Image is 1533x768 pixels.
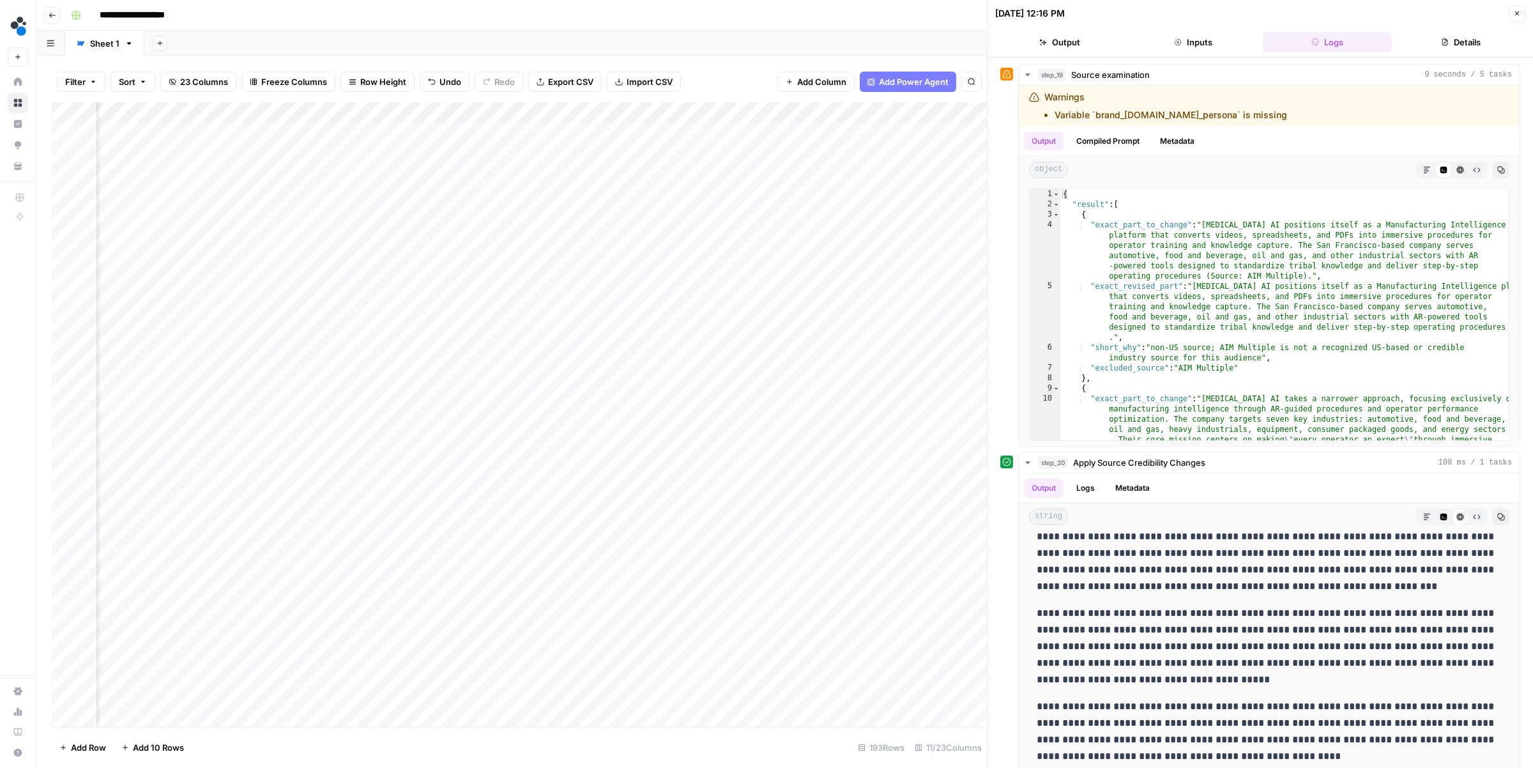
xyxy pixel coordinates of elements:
[1019,86,1520,446] div: 9 seconds / 5 tasks
[8,10,28,42] button: Workspace: spot.ai
[1019,65,1520,85] button: 9 seconds / 5 tasks
[1024,132,1064,151] button: Output
[8,681,28,702] a: Settings
[8,156,28,176] a: Your Data
[8,702,28,722] a: Usage
[1019,452,1520,473] button: 108 ms / 1 tasks
[8,93,28,113] a: Browse
[1053,199,1060,210] span: Toggle code folding, rows 2 through 15
[360,75,406,88] span: Row Height
[133,741,184,754] span: Add 10 Rows
[261,75,327,88] span: Freeze Columns
[420,72,469,92] button: Undo
[1030,210,1060,220] div: 3
[241,72,335,92] button: Freeze Columns
[797,75,846,88] span: Add Column
[1152,132,1202,151] button: Metadata
[1029,509,1068,525] span: string
[1044,91,1287,121] div: Warnings
[1069,132,1147,151] button: Compiled Prompt
[1030,363,1060,373] div: 7
[65,75,86,88] span: Filter
[1038,68,1066,81] span: step_19
[1038,456,1068,469] span: step_20
[180,75,228,88] span: 23 Columns
[1030,394,1060,455] div: 10
[548,75,593,88] span: Export CSV
[114,737,192,758] button: Add 10 Rows
[910,737,987,758] div: 11/23 Columns
[90,37,119,50] div: Sheet 1
[57,72,105,92] button: Filter
[607,72,681,92] button: Import CSV
[1071,68,1150,81] span: Source examination
[1030,342,1060,363] div: 6
[1263,32,1392,52] button: Logs
[8,722,28,742] a: Learning Hub
[995,32,1124,52] button: Output
[1053,383,1060,394] span: Toggle code folding, rows 9 through 14
[8,15,31,38] img: spot.ai Logo
[340,72,415,92] button: Row Height
[995,7,1065,20] div: [DATE] 12:16 PM
[1129,32,1258,52] button: Inputs
[8,135,28,155] a: Opportunities
[1108,479,1157,498] button: Metadata
[627,75,673,88] span: Import CSV
[8,742,28,763] button: Help + Support
[777,72,855,92] button: Add Column
[1073,456,1205,469] span: Apply Source Credibility Changes
[1029,162,1068,178] span: object
[475,72,523,92] button: Redo
[1055,109,1287,121] li: Variable `brand_[DOMAIN_NAME]_persona` is missing
[528,72,602,92] button: Export CSV
[860,72,956,92] button: Add Power Agent
[8,72,28,92] a: Home
[1397,32,1526,52] button: Details
[1424,69,1512,81] span: 9 seconds / 5 tasks
[1069,479,1102,498] button: Logs
[879,75,949,88] span: Add Power Agent
[65,31,144,56] a: Sheet 1
[1024,479,1064,498] button: Output
[1030,383,1060,394] div: 9
[1053,210,1060,220] span: Toggle code folding, rows 3 through 8
[111,72,155,92] button: Sort
[1030,373,1060,383] div: 8
[1030,199,1060,210] div: 2
[1438,457,1512,468] span: 108 ms / 1 tasks
[8,114,28,134] a: Insights
[1030,220,1060,281] div: 4
[1030,281,1060,342] div: 5
[119,75,135,88] span: Sort
[439,75,461,88] span: Undo
[853,737,910,758] div: 193 Rows
[71,741,106,754] span: Add Row
[494,75,515,88] span: Redo
[52,737,114,758] button: Add Row
[1030,189,1060,199] div: 1
[1053,189,1060,199] span: Toggle code folding, rows 1 through 16
[160,72,236,92] button: 23 Columns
